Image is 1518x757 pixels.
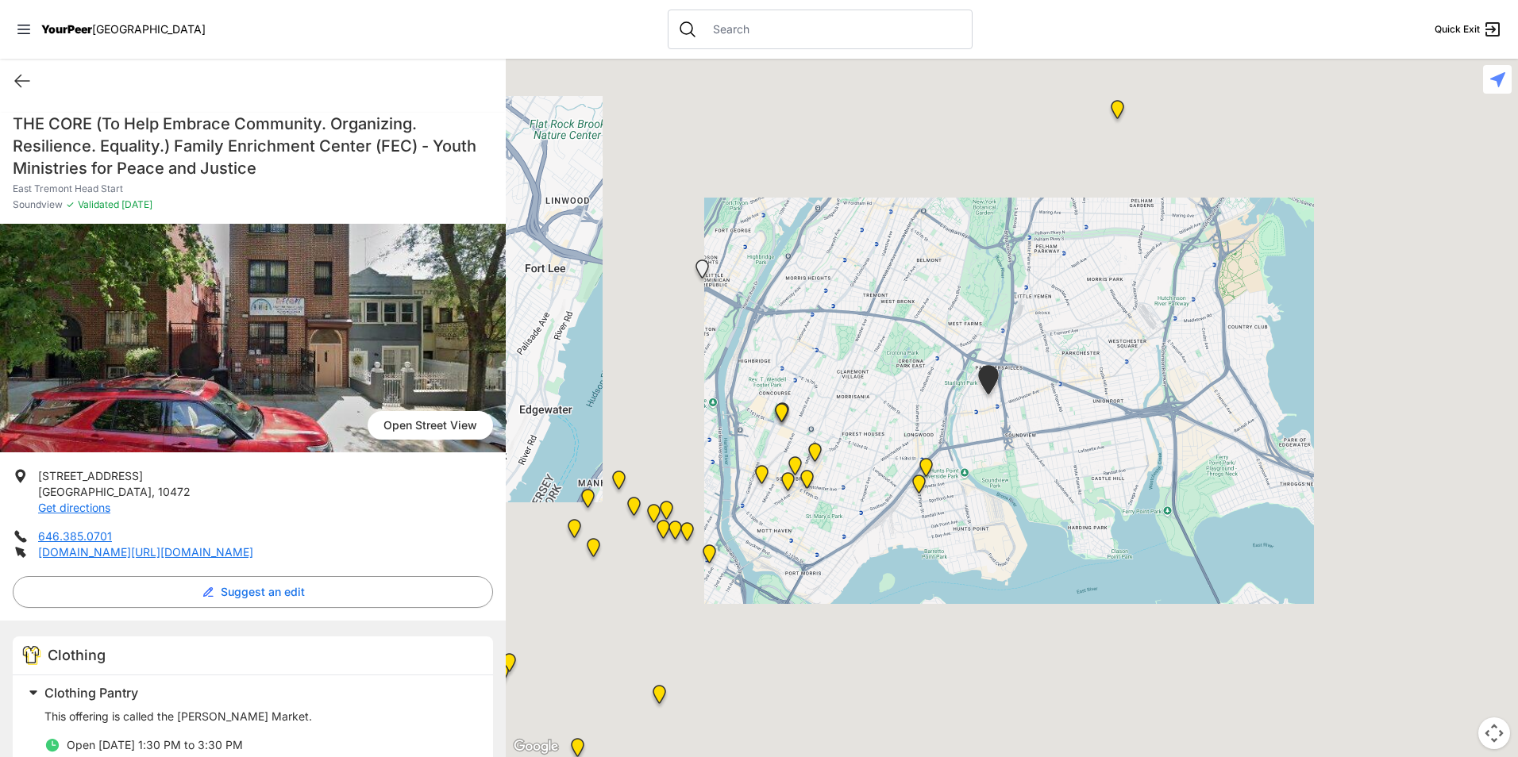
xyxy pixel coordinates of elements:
span: , [152,485,155,498]
a: [DOMAIN_NAME][URL][DOMAIN_NAME] [38,545,253,559]
div: Main Location [693,538,726,576]
span: [GEOGRAPHIC_DATA] [38,485,152,498]
span: [STREET_ADDRESS] [38,469,143,482]
span: Open Street View [368,411,493,440]
span: Clothing [48,647,106,663]
div: The Cathedral Church of St. John the Divine [577,532,610,570]
div: Bronx Youth Center (BYC) [799,436,831,475]
div: Bronx [766,396,799,434]
span: YourPeer [41,22,92,36]
div: The Bronx Pride Center [791,463,823,501]
div: La Sala Drop-In Center [686,253,719,291]
span: [GEOGRAPHIC_DATA] [92,22,206,36]
img: Google [510,736,562,757]
span: Clothing Pantry [44,685,138,701]
div: The Bronx [779,450,811,488]
p: East Tremont Head Start [13,183,493,195]
div: Avenue Church [643,678,676,717]
span: [DATE] [119,198,152,210]
p: This offering is called the [PERSON_NAME] Market. [44,709,474,724]
span: Soundview [13,198,63,211]
button: Map camera controls [1478,717,1510,749]
a: 646.385.0701 [38,529,112,543]
div: Ford Hall [558,513,591,551]
a: Quick Exit [1435,20,1502,39]
div: Pathways Adult Drop-In Program [493,647,526,685]
span: Validated [78,198,119,210]
input: Search [703,21,962,37]
span: ✓ [66,198,75,211]
div: East Harlem [671,516,703,554]
div: Harm Reduction Center [746,459,778,497]
span: Suggest an edit [221,584,305,600]
div: Manhattan [650,494,683,532]
a: Open this area in Google Maps (opens a new window) [510,736,562,757]
span: 10472 [158,485,191,498]
div: Manhattan [659,514,692,552]
div: The PILLARS – Holistic Recovery Support [618,490,650,528]
div: Uptown/Harlem DYCD Youth Drop-in Center [638,498,670,536]
div: East Tremont Head Start [969,359,1008,407]
button: Suggest an edit [13,576,493,608]
span: Open [DATE] 1:30 PM to 3:30 PM [67,738,243,751]
div: Manhattan [572,482,604,521]
h1: THE CORE (To Help Embrace Community. Organizing. Resilience. Equality.) Family Enrichment Center ... [13,113,493,179]
div: Living Room 24-Hour Drop-In Center [910,452,942,490]
a: Get directions [38,501,110,514]
a: YourPeer[GEOGRAPHIC_DATA] [41,25,206,34]
span: Quick Exit [1435,23,1480,36]
div: South Bronx NeON Works [765,397,798,435]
